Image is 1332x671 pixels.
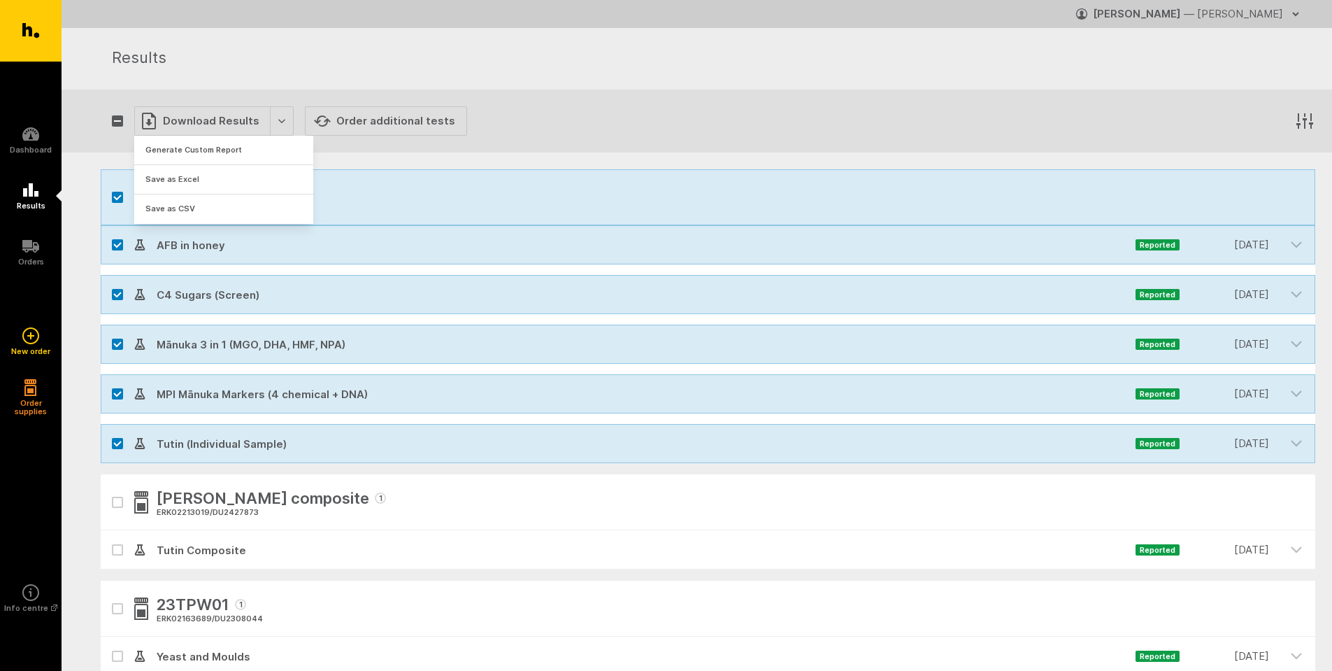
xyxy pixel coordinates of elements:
span: 23TPW01 [157,593,229,619]
time: [DATE] [1180,435,1269,452]
button: Order additional tests [305,106,467,136]
strong: [PERSON_NAME] [1093,7,1181,20]
div: ERK02213019 / DU2427873 [157,507,386,519]
span: Reported [1136,239,1180,250]
span: Reported [1136,651,1180,662]
span: [PERSON_NAME] composite [157,487,369,512]
time: [DATE] [1180,386,1269,402]
h5: Orders [18,257,44,266]
span: Reported [1136,289,1180,300]
div: ERK02163689 / DU2308044 [157,613,263,626]
h5: Results [17,202,45,210]
button: Save as CSV [134,195,313,224]
span: MPI Mānuka Markers (4 chemical + DNA) [145,386,1136,403]
button: Save as Excel [134,165,313,194]
button: Download Results [134,106,294,136]
button: [PERSON_NAME] — [PERSON_NAME] [1076,3,1304,25]
h1: Results [112,46,1298,71]
time: [DATE] [1180,336,1269,353]
span: Yeast and Moulds [145,649,1136,665]
span: Reported [1136,339,1180,350]
span: Reported [1136,544,1180,556]
time: [DATE] [1180,236,1269,253]
span: 1 [235,599,246,610]
h5: Order supplies [10,399,52,416]
span: C4 Sugars (Screen) [145,287,1136,304]
span: — [PERSON_NAME] [1184,7,1283,20]
span: Tutin (Individual Sample) [145,436,1136,453]
button: Select all [112,115,123,127]
h5: New order [11,347,50,355]
button: Generate Custom Report [134,136,313,164]
span: Reported [1136,438,1180,449]
span: Mānuka 3 in 1 (MGO, DHA, HMF, NPA) [145,337,1136,353]
time: [DATE] [1180,648,1269,665]
span: 1 [375,493,386,504]
span: Reported [1136,388,1180,400]
span: Tutin Composite [145,542,1136,559]
time: [DATE] [1180,286,1269,303]
span: AFB in honey [145,237,1136,254]
h5: Dashboard [10,146,52,154]
time: [DATE] [1180,542,1269,558]
h5: Info centre [4,604,57,612]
